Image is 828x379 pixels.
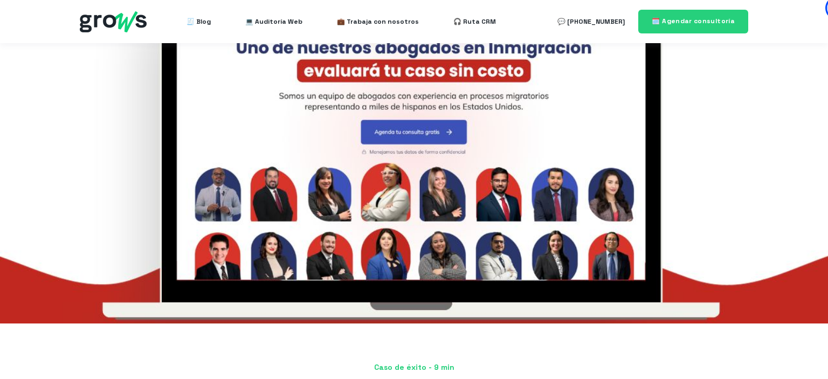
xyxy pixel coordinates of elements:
a: 💼 Trabaja con nosotros [337,11,419,32]
a: 🧾 Blog [187,11,211,32]
span: 🗓️ Agendar consultoría [652,17,735,25]
iframe: Chat Widget [774,327,828,379]
img: grows - hubspot [80,11,147,32]
span: Caso de éxito - 9 min [80,362,748,373]
a: 🎧 Ruta CRM [453,11,496,32]
a: 🗓️ Agendar consultoría [638,10,748,33]
a: 💻 Auditoría Web [245,11,302,32]
a: 💬 [PHONE_NUMBER] [557,11,625,32]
